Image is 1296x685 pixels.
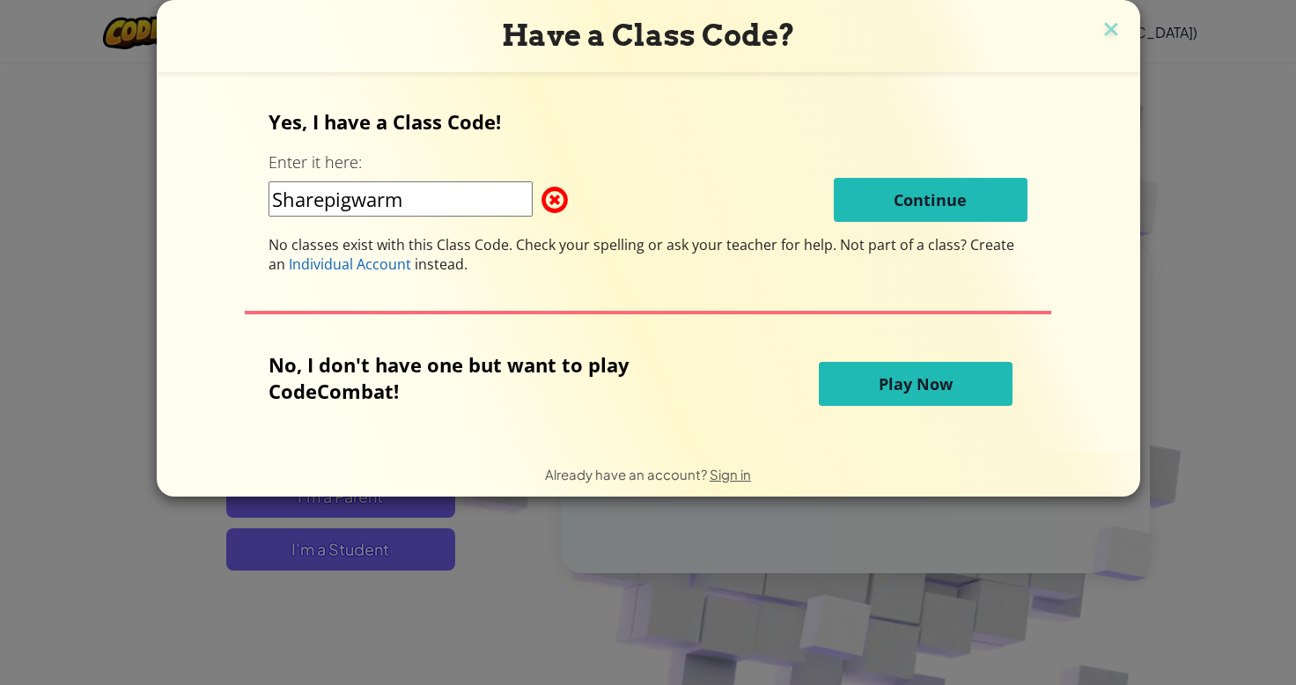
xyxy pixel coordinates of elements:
[269,235,1014,274] span: Not part of a class? Create an
[879,373,953,394] span: Play Now
[411,254,468,274] span: instead.
[819,362,1012,406] button: Play Now
[269,235,840,254] span: No classes exist with this Class Code. Check your spelling or ask your teacher for help.
[269,108,1027,135] p: Yes, I have a Class Code!
[710,466,751,482] a: Sign in
[545,466,710,482] span: Already have an account?
[834,178,1027,222] button: Continue
[502,18,795,53] span: Have a Class Code?
[894,189,967,210] span: Continue
[269,351,716,404] p: No, I don't have one but want to play CodeCombat!
[1100,18,1123,44] img: close icon
[269,151,362,173] label: Enter it here:
[289,254,411,274] span: Individual Account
